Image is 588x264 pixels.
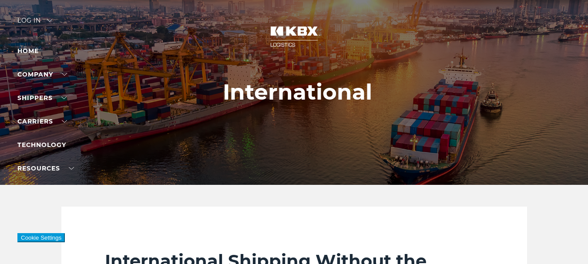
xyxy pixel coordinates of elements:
[17,94,67,102] a: SHIPPERS
[17,17,52,30] div: Log in
[17,233,65,242] button: Cookie Settings
[17,47,39,55] a: Home
[223,80,372,105] h1: International
[17,164,74,172] a: RESOURCES
[262,17,327,56] img: kbx logo
[17,141,66,149] a: Technology
[17,117,67,125] a: Carriers
[47,19,52,22] img: arrow
[17,70,67,78] a: Company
